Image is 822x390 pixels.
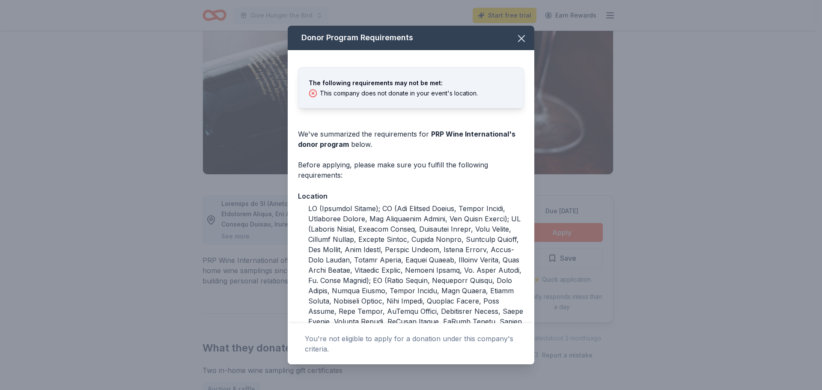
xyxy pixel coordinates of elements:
div: Donor Program Requirements [288,26,534,50]
div: The following requirements may not be met: [309,78,513,88]
div: Before applying, please make sure you fulfill the following requirements: [298,160,524,180]
div: We've summarized the requirements for below. [298,129,524,149]
div: This company does not donate in your event's location. [320,89,478,97]
div: You're not eligible to apply for a donation under this company's criteria. [305,333,517,354]
div: Location [298,191,524,202]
